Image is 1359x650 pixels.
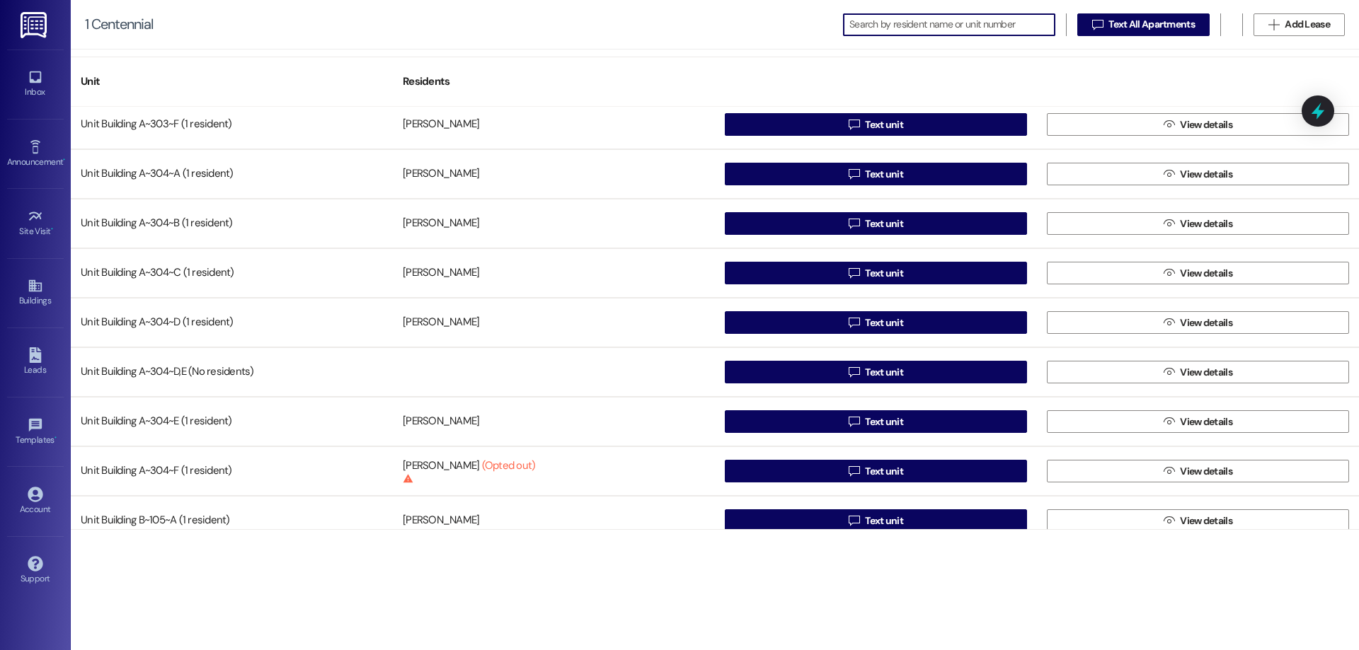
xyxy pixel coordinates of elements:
[7,204,64,243] a: Site Visit •
[849,15,1055,35] input: Search by resident name or unit number
[21,12,50,38] img: ResiDesk Logo
[1164,515,1174,526] i: 
[71,160,393,188] div: Unit Building A~304~A (1 resident)
[85,17,153,32] div: 1 Centennial
[725,212,1027,235] button: Text unit
[849,465,859,477] i: 
[725,311,1027,334] button: Text unit
[71,407,393,436] div: Unit Building A~304~E (1 resident)
[1164,267,1174,279] i: 
[7,65,64,103] a: Inbox
[1092,19,1103,30] i: 
[865,365,903,380] span: Text unit
[63,155,65,165] span: •
[1164,317,1174,328] i: 
[865,266,903,281] span: Text unit
[7,552,64,590] a: Support
[1180,414,1232,429] span: View details
[1180,266,1232,281] span: View details
[1164,168,1174,180] i: 
[393,64,715,99] div: Residents
[1164,218,1174,229] i: 
[865,117,903,132] span: Text unit
[725,262,1027,284] button: Text unit
[403,414,479,429] div: [PERSON_NAME]
[51,224,53,234] span: •
[725,163,1027,185] button: Text unit
[1268,19,1279,30] i: 
[865,167,903,182] span: Text unit
[71,110,393,139] div: Unit Building A~303~F (1 resident)
[1164,366,1174,378] i: 
[403,167,479,182] div: [PERSON_NAME]
[7,343,64,381] a: Leads
[1285,17,1330,32] span: Add Lease
[1164,119,1174,130] i: 
[849,218,859,229] i: 
[865,315,903,330] span: Text unit
[1047,311,1349,334] button: View details
[1077,13,1210,36] button: Text All Apartments
[865,216,903,231] span: Text unit
[1047,361,1349,383] button: View details
[1047,262,1349,284] button: View details
[71,308,393,337] div: Unit Building A~304~D (1 resident)
[403,315,479,330] div: [PERSON_NAME]
[849,416,859,427] i: 
[849,515,859,526] i: 
[1180,464,1232,479] span: View details
[1254,13,1345,36] button: Add Lease
[725,361,1027,383] button: Text unit
[1047,163,1349,185] button: View details
[71,64,393,99] div: Unit
[725,460,1027,482] button: Text unit
[71,259,393,287] div: Unit Building A~304~C (1 resident)
[1180,216,1232,231] span: View details
[7,413,64,451] a: Templates •
[71,457,393,485] div: Unit Building A~304~F (1 resident)
[1180,513,1232,528] span: View details
[1047,410,1349,433] button: View details
[849,119,859,130] i: 
[7,482,64,521] a: Account
[7,274,64,312] a: Buildings
[403,216,479,231] div: [PERSON_NAME]
[1180,117,1232,132] span: View details
[849,317,859,328] i: 
[725,113,1027,136] button: Text unit
[865,464,903,479] span: Text unit
[403,458,535,484] div: [PERSON_NAME]
[1164,465,1174,477] i: 
[865,414,903,429] span: Text unit
[55,433,57,443] span: •
[725,509,1027,532] button: Text unit
[403,266,479,281] div: [PERSON_NAME]
[71,506,393,535] div: Unit Building B~105~A (1 resident)
[1047,212,1349,235] button: View details
[403,117,479,132] div: [PERSON_NAME]
[849,267,859,279] i: 
[1108,17,1195,32] span: Text All Apartments
[1164,416,1174,427] i: 
[1180,167,1232,182] span: View details
[849,168,859,180] i: 
[865,513,903,528] span: Text unit
[1047,113,1349,136] button: View details
[1180,315,1232,330] span: View details
[71,358,393,386] div: Unit Building A~304~D,E (No residents)
[403,513,479,528] div: [PERSON_NAME]
[725,410,1027,433] button: Text unit
[71,209,393,238] div: Unit Building A~304~B (1 resident)
[849,366,859,378] i: 
[1047,460,1349,482] button: View details
[1047,509,1349,532] button: View details
[1180,365,1232,380] span: View details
